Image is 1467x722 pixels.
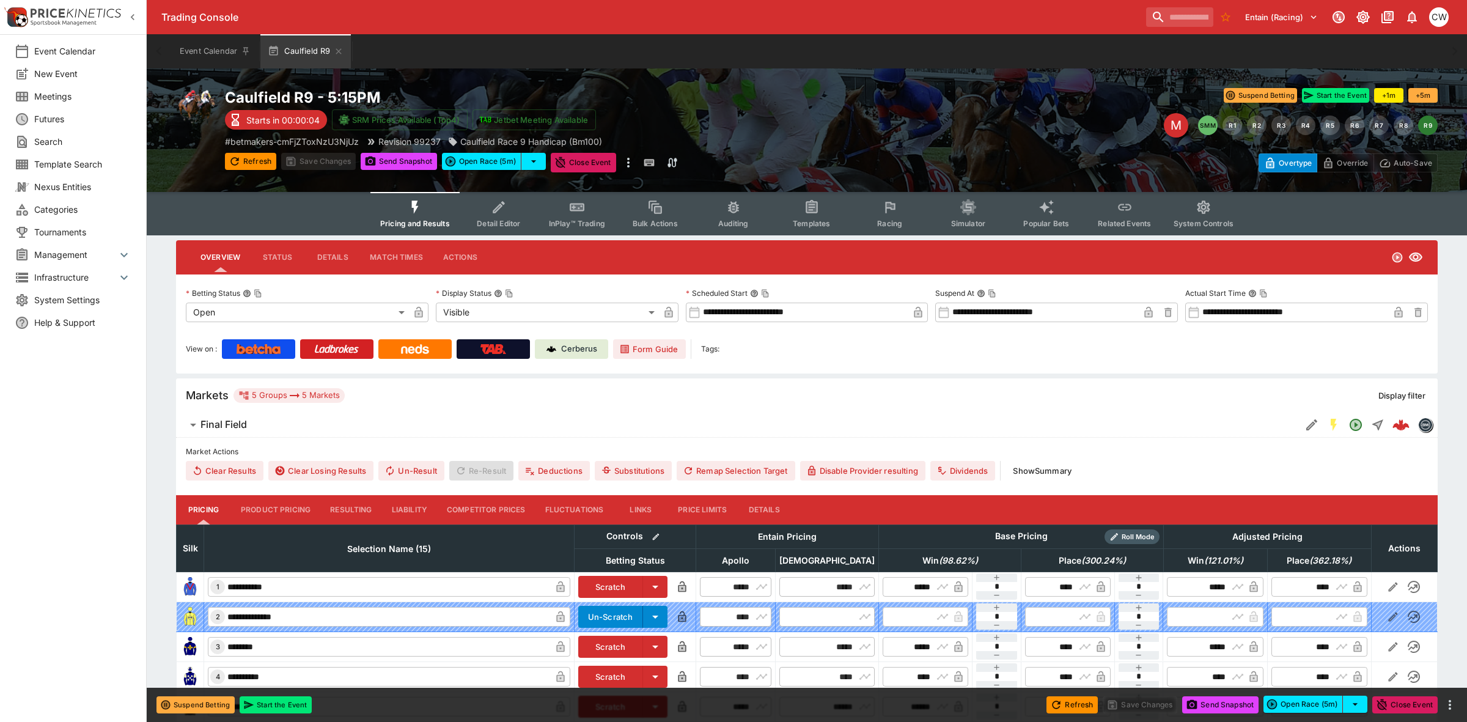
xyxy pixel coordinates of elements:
span: Search [34,135,131,148]
a: Form Guide [613,339,686,359]
span: 4 [213,672,222,681]
span: Nexus Entities [34,180,131,193]
button: Scheduled StartCopy To Clipboard [750,289,759,298]
div: split button [1263,696,1367,713]
button: Pricing [176,495,231,525]
button: SGM Enabled [1323,414,1345,436]
span: Futures [34,112,131,125]
span: 3 [213,643,222,651]
div: betmakers [1418,418,1433,432]
button: Open [1345,414,1367,436]
button: Details [305,243,360,272]
button: Overview [191,243,250,272]
button: Disable Provider resulting [800,461,925,481]
p: Display Status [436,288,491,298]
span: Re-Result [449,461,513,481]
p: Revision 99237 [378,135,441,148]
img: logo-cerberus--red.svg [1392,416,1410,433]
button: Copy To Clipboard [988,289,996,298]
button: Documentation [1377,6,1399,28]
em: ( 300.24 %) [1081,553,1126,568]
span: System Settings [34,293,131,306]
button: Copy To Clipboard [1259,289,1268,298]
button: Dividends [930,461,995,481]
button: Edit Detail [1301,414,1323,436]
label: Market Actions [186,443,1428,461]
img: Cerberus [546,344,556,354]
button: Match Times [360,243,433,272]
h2: Copy To Clipboard [225,88,831,107]
button: Display filter [1371,386,1433,405]
button: Refresh [1046,696,1098,713]
h6: Final Field [200,418,247,431]
button: more [621,153,636,172]
button: R3 [1271,116,1291,135]
div: Base Pricing [990,529,1053,544]
button: Scratch [578,576,644,598]
div: Christopher Winter [1429,7,1449,27]
th: Actions [1371,525,1437,572]
p: Betting Status [186,288,240,298]
img: horse_racing.png [176,88,215,127]
button: Refresh [225,153,276,170]
label: View on : [186,339,217,359]
span: Template Search [34,158,131,171]
button: Straight [1367,414,1389,436]
span: Categories [34,203,131,216]
span: Place(300.24%) [1045,553,1139,568]
span: 2 [213,613,222,621]
button: Suspend Betting [1224,88,1297,103]
button: Clear Losing Results [268,461,373,481]
p: Suspend At [935,288,974,298]
button: Close Event [1372,696,1438,713]
button: Actions [433,243,488,272]
button: Copy To Clipboard [761,289,770,298]
button: Caulfield R9 [260,34,351,68]
button: +5m [1408,88,1438,103]
button: Toggle light/dark mode [1352,6,1374,28]
img: Betcha [237,344,281,354]
button: Close Event [551,153,616,172]
button: Copy To Clipboard [505,289,513,298]
svg: Open [1348,418,1363,432]
th: Silk [177,525,204,572]
button: Send Snapshot [1182,696,1259,713]
a: d09e2ebe-1215-4e02-b0d0-913731c533df [1389,413,1413,437]
button: Clear Results [186,461,263,481]
em: ( 98.62 %) [939,553,978,568]
button: Product Pricing [231,495,320,525]
button: Suspend Betting [156,696,235,713]
span: 1 [214,583,222,591]
p: Caulfield Race 9 Handicap (Bm100) [460,135,602,148]
span: Management [34,248,117,261]
button: Resulting [320,495,381,525]
span: Templates [793,219,830,228]
p: Copy To Clipboard [225,135,359,148]
div: Edit Meeting [1164,113,1188,138]
button: Start the Event [1302,88,1369,103]
button: R2 [1247,116,1267,135]
button: Un-Result [378,461,444,481]
button: SRM Prices Available (Top4) [332,109,468,130]
svg: Open [1391,251,1403,263]
button: Notifications [1401,6,1423,28]
button: Suspend AtCopy To Clipboard [977,289,985,298]
span: Popular Bets [1023,219,1069,228]
button: Scratch [578,666,644,688]
th: Controls [574,525,696,548]
button: +1m [1374,88,1403,103]
p: Actual Start Time [1185,288,1246,298]
button: Open Race (5m) [442,153,521,170]
div: Event type filters [370,192,1243,235]
p: Scheduled Start [686,288,748,298]
span: Bulk Actions [633,219,678,228]
button: Remap Selection Target [677,461,795,481]
button: Send Snapshot [361,153,437,170]
button: R8 [1394,116,1413,135]
button: Fluctuations [535,495,614,525]
button: Un-Scratch [578,606,644,628]
button: Final Field [176,413,1301,437]
button: Select Tenant [1238,7,1325,27]
img: Ladbrokes [314,344,359,354]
